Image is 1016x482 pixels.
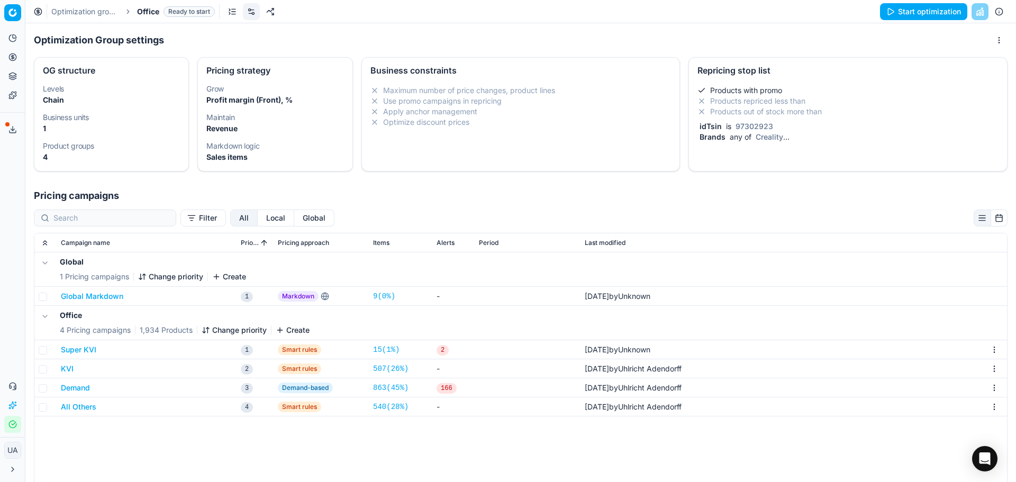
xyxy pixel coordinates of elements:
[972,446,997,471] div: Open Intercom Messenger
[370,96,672,106] li: Use promo campaigns in repricing
[697,66,999,75] div: Repricing stop list
[241,292,253,302] span: 1
[202,325,267,335] button: Change priority
[437,383,457,394] span: 166
[278,383,333,393] span: Demand-based
[585,383,609,392] span: [DATE]
[43,66,180,75] div: OG structure
[164,6,215,17] span: Ready to start
[43,142,180,150] dt: Product groups
[373,402,409,412] a: 540(28%)
[206,95,293,104] strong: Profit margin (Front), %
[373,291,395,302] a: 9(0%)
[34,33,164,48] h1: Optimization Group settings
[206,114,343,121] dt: Maintain
[60,310,310,321] h5: Office
[585,292,609,301] span: [DATE]
[241,345,253,356] span: 1
[585,291,650,302] div: by Unknown
[206,66,343,75] div: Pricing strategy
[25,188,1016,203] h1: Pricing campaigns
[51,6,119,17] a: Optimization groups
[39,237,51,249] button: Expand all
[61,344,96,355] button: Super KVI
[180,210,226,226] button: Filter
[585,345,609,354] span: [DATE]
[61,291,123,302] button: Global Markdown
[60,257,246,267] h5: Global
[437,345,449,356] span: 2
[212,271,246,282] button: Create
[140,325,193,335] span: 1,934 Products
[259,238,269,248] button: Sorted by Priority ascending
[585,239,625,247] span: Last modified
[206,85,343,93] dt: Grow
[585,344,650,355] div: by Unknown
[697,85,999,96] li: Products with promo
[241,239,259,247] span: Priority
[370,106,672,117] li: Apply anchor management
[278,344,321,355] span: Smart rules
[432,397,475,416] td: -
[138,271,203,282] button: Change priority
[697,106,999,117] li: Products out of stock more than
[278,291,319,302] span: Markdown
[432,359,475,378] td: -
[43,114,180,121] dt: Business units
[432,287,475,306] td: -
[585,364,609,373] span: [DATE]
[585,402,682,412] div: by Uhlricht Adendorff
[137,6,215,17] span: OfficeReady to start
[373,363,409,374] a: 507(26%)
[479,239,498,247] span: Period
[5,442,21,458] span: UA
[241,364,253,375] span: 2
[241,402,253,413] span: 4
[697,132,728,141] span: Brands
[61,383,90,393] button: Demand
[294,210,334,226] button: global
[51,6,215,17] nav: breadcrumb
[241,383,253,394] span: 3
[728,132,754,141] span: any of
[437,239,455,247] span: Alerts
[880,3,967,20] button: Start optimization
[258,210,294,226] button: local
[206,152,248,161] strong: Sales items
[60,325,131,335] span: 4 Pricing campaigns
[137,6,159,17] span: Office
[43,85,180,93] dt: Levels
[370,117,672,128] li: Optimize discount prices
[373,239,389,247] span: Items
[206,124,238,133] strong: Revenue
[754,132,785,141] span: Creality
[585,363,682,374] div: by Uhlricht Adendorff
[60,271,129,282] span: 1 Pricing campaigns
[43,124,46,133] strong: 1
[276,325,310,335] button: Create
[4,442,21,459] button: UA
[373,344,400,355] a: 15(1%)
[733,122,775,131] span: 97302923
[697,96,999,106] li: Products repriced less than
[53,213,169,223] input: Search
[278,363,321,374] span: Smart rules
[370,85,672,96] li: Maximum number of price changes, product lines
[724,122,733,131] span: is
[697,122,724,131] span: idTsin
[230,210,258,226] button: all
[43,95,64,104] strong: Chain
[61,239,110,247] span: Campaign name
[61,402,96,412] button: All Others
[61,363,74,374] button: KVI
[206,142,343,150] dt: Markdown logic
[43,152,48,161] strong: 4
[278,239,329,247] span: Pricing approach
[373,383,409,393] a: 863(45%)
[278,402,321,412] span: Smart rules
[585,402,609,411] span: [DATE]
[585,383,682,393] div: by Uhlricht Adendorff
[370,66,672,75] div: Business constraints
